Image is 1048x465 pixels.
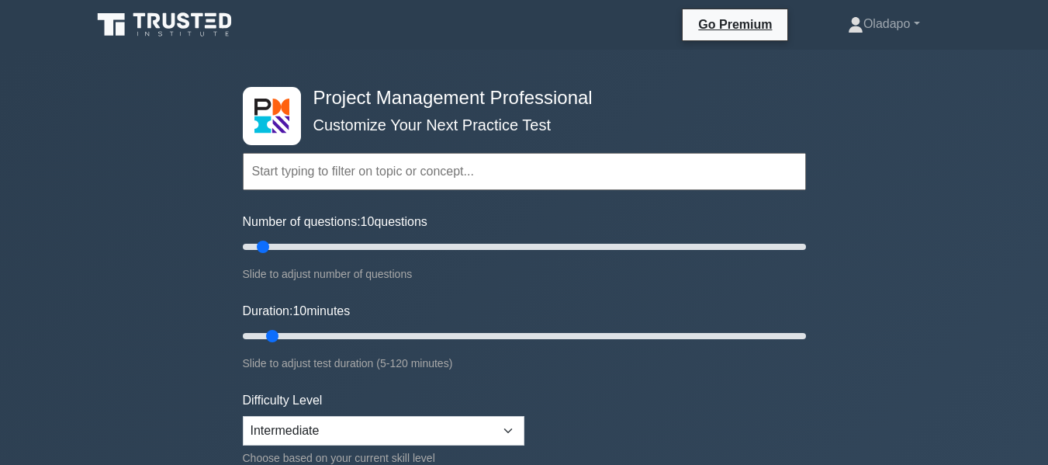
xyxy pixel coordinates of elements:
[243,302,351,321] label: Duration: minutes
[243,213,427,231] label: Number of questions: questions
[292,304,306,318] span: 10
[243,153,806,190] input: Start typing to filter on topic or concept...
[361,215,375,228] span: 10
[243,265,806,283] div: Slide to adjust number of questions
[307,87,730,109] h4: Project Management Professional
[243,391,323,410] label: Difficulty Level
[243,354,806,373] div: Slide to adjust test duration (5-120 minutes)
[689,15,781,34] a: Go Premium
[811,9,957,40] a: Oladapo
